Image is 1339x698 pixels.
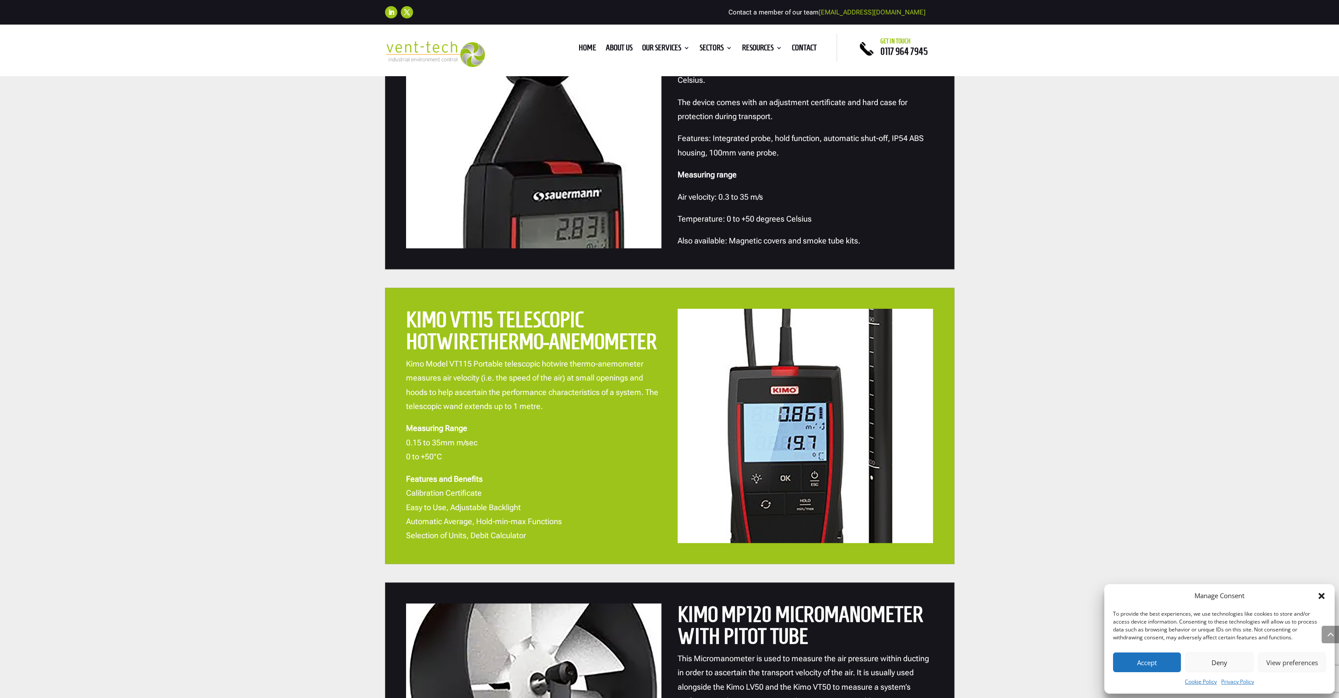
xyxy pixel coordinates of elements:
a: Our Services [642,45,690,54]
span: Get in touch [880,38,911,45]
h2: KIMO VT115 Telescopic HotwireThermo-Anemometer [406,309,662,357]
a: 0117 964 7945 [880,46,928,56]
span: Kimo Model VT115 Portable telescopic hotwire thermo-anemometer measures air velocity (i.e. the sp... [406,359,658,411]
div: To provide the best experiences, we use technologies like cookies to store and/or access device i... [1113,610,1325,642]
a: Home [579,45,596,54]
a: Contact [792,45,817,54]
h2: KIMO MP120 Micromanometer with Pitot Tube [678,603,933,652]
button: Accept [1113,652,1181,672]
button: Deny [1185,652,1253,672]
p: Calibration Certificate Easy to Use, Adjustable Backlight Automatic Average, Hold-min-max Functio... [406,472,662,543]
a: Sectors [700,45,732,54]
p: Air velocity: 0.3 to 35 m/s [678,190,933,212]
a: Resources [742,45,782,54]
a: Follow on LinkedIn [385,6,397,18]
p: Features: Integrated probe, hold function, automatic shut-off, IP54 ABS housing, 100mm vane probe. [678,131,933,168]
p: Temperature: 0 to +50 degrees Celsius [678,212,933,234]
strong: Measuring range [678,170,737,179]
img: 2023-09-27T08_35_16.549ZVENT-TECH---Clear-background [385,41,485,67]
strong: Measuring Range [406,423,467,433]
p: The device comes with an adjustment certificate and hard case for protection during transport. [678,95,933,132]
p: 0.15 to 35mm m/sec 0 to +50°C [406,421,662,472]
p: Also available: Magnetic covers and smoke tube kits. [678,234,933,248]
div: Manage Consent [1194,591,1244,601]
strong: Features and Benefits [406,474,483,483]
a: Follow on X [401,6,413,18]
button: View preferences [1258,652,1326,672]
a: Privacy Policy [1221,677,1254,687]
span: Contact a member of our team [728,8,926,16]
div: Close dialog [1317,592,1326,600]
a: About us [606,45,632,54]
a: [EMAIL_ADDRESS][DOMAIN_NAME] [819,8,926,16]
a: Cookie Policy [1185,677,1217,687]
